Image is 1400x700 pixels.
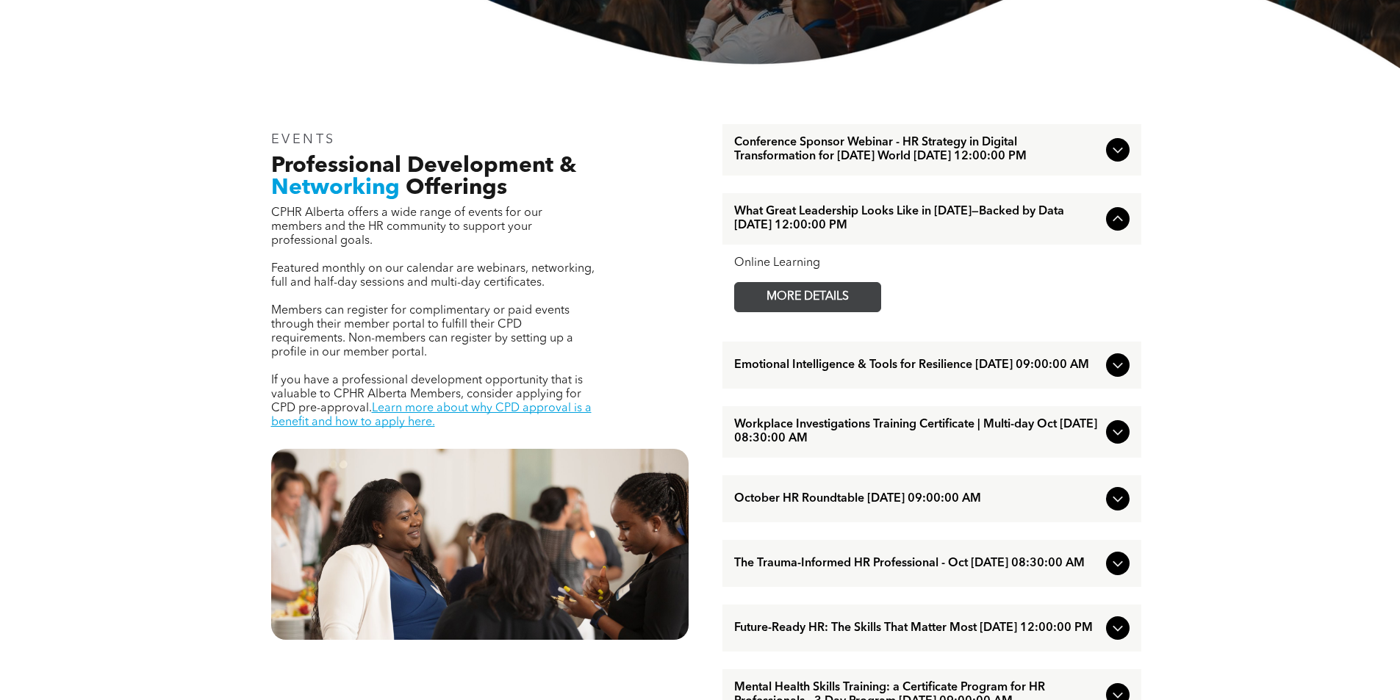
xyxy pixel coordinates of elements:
[406,177,507,199] span: Offerings
[734,557,1100,571] span: The Trauma-Informed HR Professional - Oct [DATE] 08:30:00 AM
[750,283,866,311] span: MORE DETAILS
[271,263,595,289] span: Featured monthly on our calendar are webinars, networking, full and half-day sessions and multi-d...
[271,177,400,199] span: Networking
[734,358,1100,372] span: Emotional Intelligence & Tools for Resilience [DATE] 09:00:00 AM
[734,136,1100,164] span: Conference Sponsor Webinar - HR Strategy in Digital Transformation for [DATE] World [DATE] 12:00:...
[271,207,542,247] span: CPHR Alberta offers a wide range of events for our members and the HR community to support your p...
[271,403,592,428] a: Learn more about why CPD approval is a benefit and how to apply here.
[734,621,1100,635] span: Future-Ready HR: The Skills That Matter Most [DATE] 12:00:00 PM
[734,282,881,312] a: MORE DETAILS
[734,256,1130,270] div: Online Learning
[734,205,1100,233] span: What Great Leadership Looks Like in [DATE]—Backed by Data [DATE] 12:00:00 PM
[271,133,337,146] span: EVENTS
[271,375,583,414] span: If you have a professional development opportunity that is valuable to CPHR Alberta Members, cons...
[734,418,1100,446] span: Workplace Investigations Training Certificate | Multi-day Oct [DATE] 08:30:00 AM
[271,305,573,358] span: Members can register for complimentary or paid events through their member portal to fulfill thei...
[734,492,1100,506] span: October HR Roundtable [DATE] 09:00:00 AM
[271,155,576,177] span: Professional Development &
